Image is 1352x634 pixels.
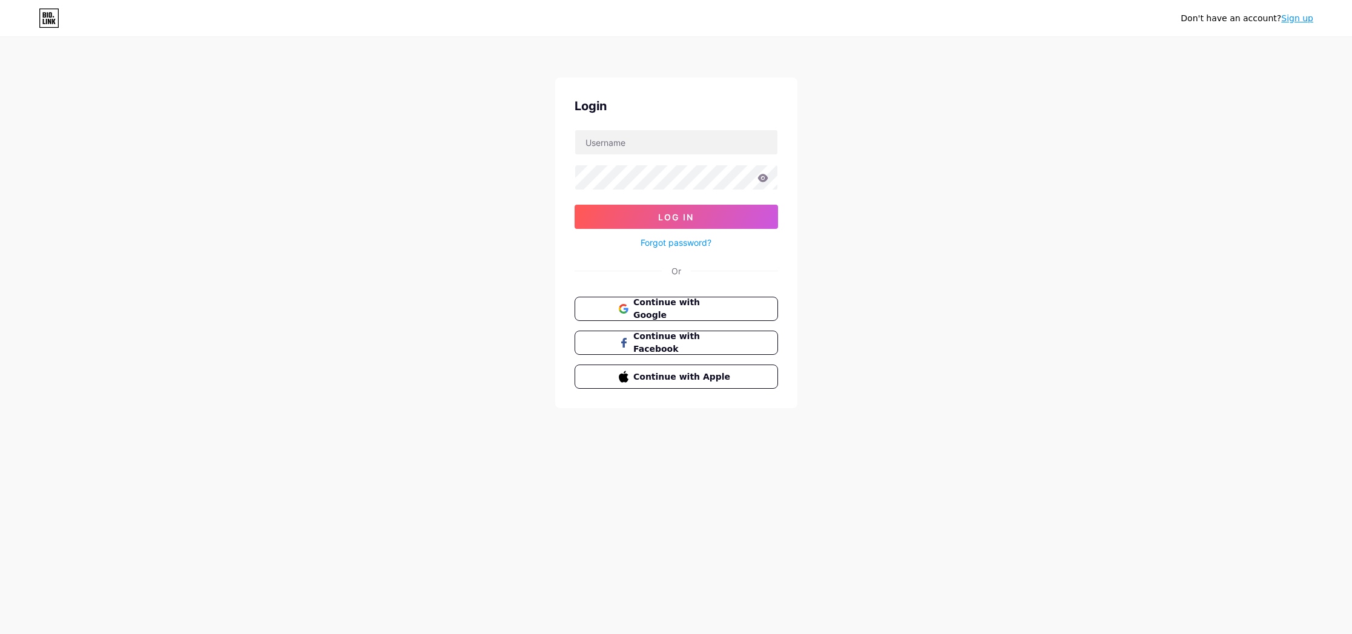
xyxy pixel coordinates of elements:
[633,371,733,383] span: Continue with Apple
[575,365,778,389] button: Continue with Apple
[575,297,778,321] button: Continue with Google
[1181,12,1313,25] div: Don't have an account?
[641,236,711,249] a: Forgot password?
[575,97,778,115] div: Login
[633,296,733,322] span: Continue with Google
[575,205,778,229] button: Log In
[658,212,694,222] span: Log In
[1281,13,1313,23] a: Sign up
[671,265,681,277] div: Or
[575,331,778,355] button: Continue with Facebook
[633,330,733,355] span: Continue with Facebook
[575,130,777,154] input: Username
